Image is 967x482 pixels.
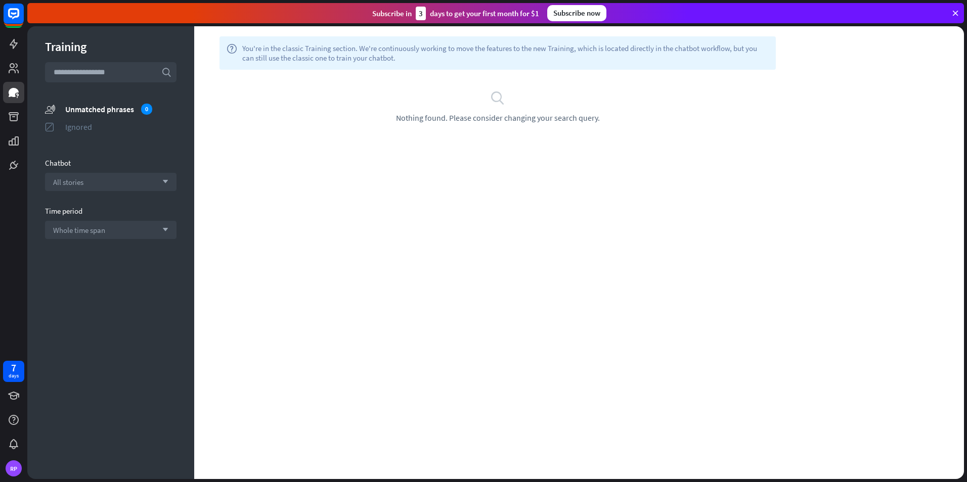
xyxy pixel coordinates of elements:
[9,372,19,379] div: days
[372,7,539,20] div: Subscribe in days to get your first month for $1
[141,104,152,115] div: 0
[396,113,600,123] span: Nothing found. Please consider changing your search query.
[416,7,426,20] div: 3
[65,122,177,132] div: Ignored
[547,5,606,21] div: Subscribe now
[45,39,177,55] div: Training
[242,43,769,63] span: You're in the classic Training section. We're continuously working to move the features to the ne...
[161,67,171,77] i: search
[45,158,177,168] div: Chatbot
[6,460,22,476] div: RP
[45,104,55,114] i: unmatched_phrases
[45,122,55,132] i: ignored
[227,43,237,63] i: help
[490,90,505,105] i: search
[53,177,83,187] span: All stories
[157,227,168,233] i: arrow_down
[8,4,38,34] button: Open LiveChat chat widget
[3,361,24,382] a: 7 days
[157,179,168,185] i: arrow_down
[53,225,105,235] span: Whole time span
[11,363,16,372] div: 7
[45,206,177,216] div: Time period
[65,104,177,115] div: Unmatched phrases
